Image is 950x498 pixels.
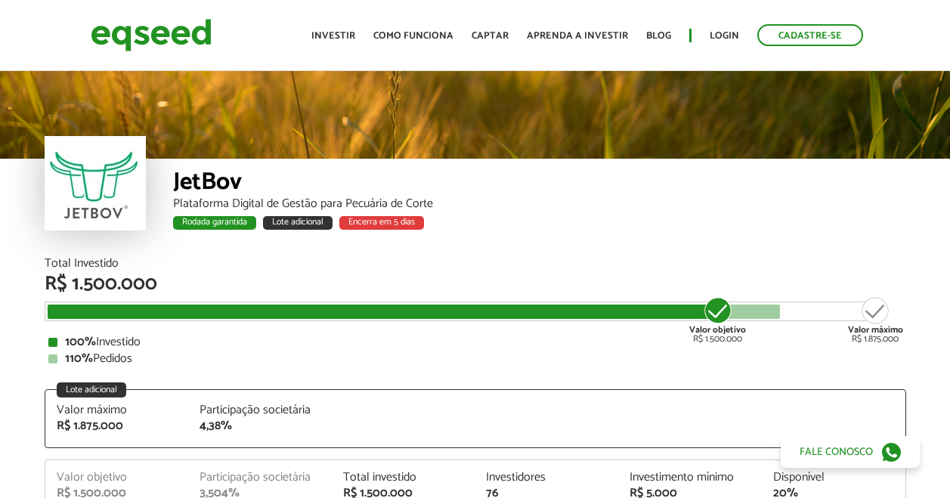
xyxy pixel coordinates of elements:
[57,420,178,432] div: R$ 1.875.000
[757,24,863,46] a: Cadastre-se
[848,295,903,344] div: R$ 1.875.000
[689,323,746,337] strong: Valor objetivo
[45,258,906,270] div: Total Investido
[373,31,453,41] a: Como funciona
[339,216,424,230] div: Encerra em 5 dias
[200,472,320,484] div: Participação societária
[710,31,739,41] a: Login
[200,420,320,432] div: 4,38%
[646,31,671,41] a: Blog
[263,216,333,230] div: Lote adicional
[65,348,93,369] strong: 110%
[200,404,320,416] div: Participação societária
[65,332,96,352] strong: 100%
[45,274,906,294] div: R$ 1.500.000
[527,31,628,41] a: Aprenda a investir
[343,472,464,484] div: Total investido
[781,436,920,468] a: Fale conosco
[630,472,750,484] div: Investimento mínimo
[57,472,178,484] div: Valor objetivo
[173,170,906,198] div: JetBov
[91,15,212,55] img: EqSeed
[48,336,902,348] div: Investido
[57,404,178,416] div: Valor máximo
[848,323,903,337] strong: Valor máximo
[173,216,256,230] div: Rodada garantida
[486,472,607,484] div: Investidores
[57,382,126,397] div: Lote adicional
[173,198,906,210] div: Plataforma Digital de Gestão para Pecuária de Corte
[472,31,509,41] a: Captar
[311,31,355,41] a: Investir
[773,472,894,484] div: Disponível
[689,295,746,344] div: R$ 1.500.000
[48,353,902,365] div: Pedidos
